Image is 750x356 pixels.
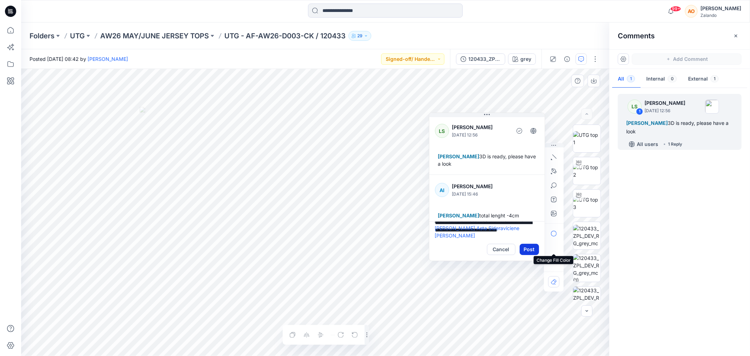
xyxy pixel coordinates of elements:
a: UTG [70,31,85,41]
div: total lenght -4cm shoulder should be bit more dropped as per inspo pic. thanks [435,209,539,237]
p: [DATE] 12:56 [645,107,685,114]
div: 120433_ZPL_DEV [468,55,501,63]
button: grey [508,53,536,65]
p: All users [637,140,658,148]
span: 0 [668,75,677,82]
div: AI [435,183,449,197]
button: All [612,70,641,88]
p: [PERSON_NAME] [645,99,685,107]
p: [PERSON_NAME] [452,123,509,132]
span: [PERSON_NAME] [438,153,479,159]
button: 29 [348,31,371,41]
button: Internal [641,70,682,88]
button: 120433_ZPL_DEV [456,53,505,65]
a: AW26 MAY/JUNE JERSEY TOPS [100,31,209,41]
span: 99+ [671,6,681,12]
a: [PERSON_NAME] [88,56,128,62]
img: UTG top 3 [573,196,601,211]
button: External [682,70,724,88]
img: 120433_ZPL_DEV_RG_grey_mc [573,225,601,247]
button: Add Comment [632,53,742,65]
a: Folders [30,31,55,41]
div: AO [685,5,698,18]
img: 120433_ZPL_DEV_RG_grey_patterns [573,287,601,314]
h2: Comments [618,32,655,40]
div: LS [628,100,642,114]
div: 1 Reply [668,141,682,148]
button: Details [562,53,573,65]
button: Post [520,244,539,255]
p: 29 [357,32,363,40]
div: LS [435,124,449,138]
p: [DATE] 12:56 [452,132,509,139]
div: Zalando [700,13,741,18]
img: 120433_ZPL_DEV_RG_grey_mc (1) [573,254,601,282]
span: 1 [627,75,635,82]
span: Posted [DATE] 08:42 by [30,55,128,63]
p: UTG - AF-AW26-D003-CK / 120433 [224,31,346,41]
p: [DATE] 15:46 [452,191,509,198]
span: [PERSON_NAME] [438,212,479,218]
div: grey [520,55,531,63]
span: 1 [711,75,719,82]
span: [PERSON_NAME] [626,120,668,126]
button: Cancel [487,244,515,255]
button: All users [626,139,661,150]
img: UTG top 2 [573,164,601,178]
div: [PERSON_NAME] [700,4,741,13]
div: 1 [636,108,643,115]
img: UTG top 1 [573,131,601,146]
p: [PERSON_NAME] [452,182,509,191]
div: 3D is ready, please have a look [435,150,539,170]
div: 3D is ready, please have a look [626,119,733,136]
